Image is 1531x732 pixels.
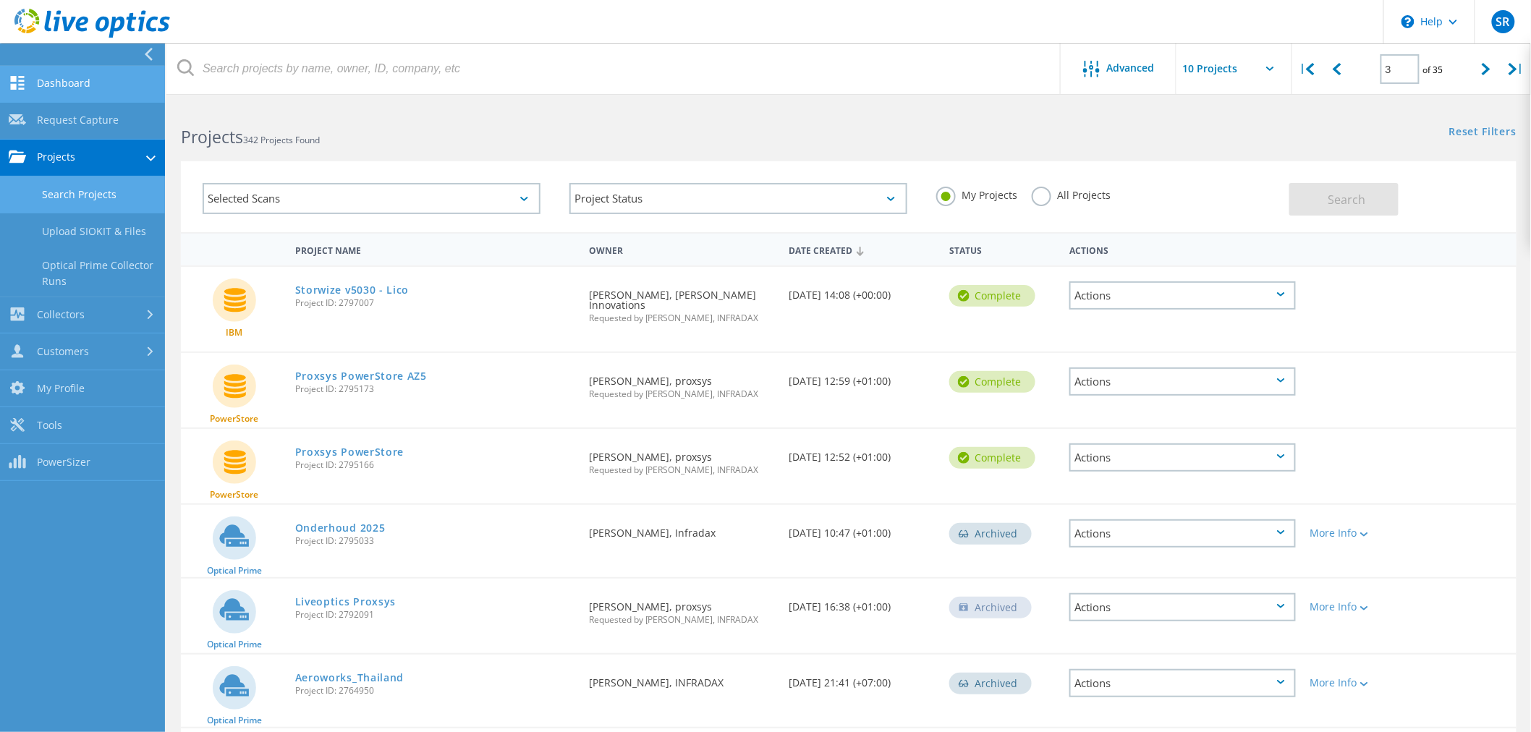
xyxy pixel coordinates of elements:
span: Project ID: 2764950 [295,686,574,695]
div: [PERSON_NAME], INFRADAX [582,655,782,702]
a: Storwize v5030 - Lico [295,285,410,295]
div: [DATE] 12:52 (+01:00) [782,429,943,477]
div: [DATE] 14:08 (+00:00) [782,267,943,315]
a: Live Optics Dashboard [14,30,170,41]
span: Project ID: 2797007 [295,299,574,307]
div: Date Created [782,236,943,263]
a: Reset Filters [1449,127,1517,139]
div: Actions [1069,443,1295,472]
div: Owner [582,236,782,263]
span: Advanced [1107,63,1155,73]
div: Status [942,236,1062,263]
div: More Info [1310,528,1403,538]
div: Actions [1062,236,1302,263]
div: [DATE] 12:59 (+01:00) [782,353,943,401]
a: Proxsys PowerStore AZ5 [295,371,427,381]
span: Project ID: 2795033 [295,537,574,545]
div: [PERSON_NAME], proxsys [582,579,782,639]
div: [PERSON_NAME], Infradax [582,505,782,553]
span: Optical Prime [207,640,262,649]
div: [DATE] 16:38 (+01:00) [782,579,943,626]
div: Actions [1069,367,1295,396]
span: PowerStore [210,490,258,499]
div: [PERSON_NAME], proxsys [582,429,782,489]
div: [DATE] 10:47 (+01:00) [782,505,943,553]
div: Project Name [288,236,582,263]
a: Liveoptics Proxsys [295,597,396,607]
label: My Projects [936,187,1017,200]
span: Requested by [PERSON_NAME], INFRADAX [589,390,775,399]
a: Proxsys PowerStore [295,447,404,457]
label: All Projects [1032,187,1111,200]
span: IBM [226,328,242,337]
div: More Info [1310,678,1403,688]
div: More Info [1310,602,1403,612]
div: Actions [1069,593,1295,621]
span: 342 Projects Found [243,134,320,146]
button: Search [1289,183,1399,216]
span: Requested by [PERSON_NAME], INFRADAX [589,466,775,474]
span: Project ID: 2795166 [295,461,574,469]
div: Complete [949,447,1035,469]
div: Complete [949,285,1035,307]
span: Requested by [PERSON_NAME], INFRADAX [589,616,775,624]
span: of 35 [1423,64,1443,76]
span: Search [1328,192,1365,208]
a: Aeroworks_Thailand [295,673,404,683]
div: Actions [1069,281,1295,310]
input: Search projects by name, owner, ID, company, etc [166,43,1061,94]
div: Complete [949,371,1035,393]
svg: \n [1401,15,1415,28]
span: PowerStore [210,414,258,423]
span: Project ID: 2795173 [295,385,574,393]
div: Project Status [569,183,907,214]
div: [PERSON_NAME], [PERSON_NAME] Innovations [582,267,782,337]
span: SR [1496,16,1510,27]
div: [DATE] 21:41 (+07:00) [782,655,943,702]
div: Archived [949,597,1032,618]
span: Optical Prime [207,566,262,575]
div: | [1501,43,1531,95]
div: Selected Scans [203,183,540,214]
div: Archived [949,673,1032,694]
div: Archived [949,523,1032,545]
div: Actions [1069,669,1295,697]
div: Actions [1069,519,1295,548]
b: Projects [181,125,243,148]
span: Requested by [PERSON_NAME], INFRADAX [589,314,775,323]
div: [PERSON_NAME], proxsys [582,353,782,413]
span: Optical Prime [207,716,262,725]
span: Project ID: 2792091 [295,610,574,619]
a: Onderhoud 2025 [295,523,386,533]
div: | [1292,43,1322,95]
